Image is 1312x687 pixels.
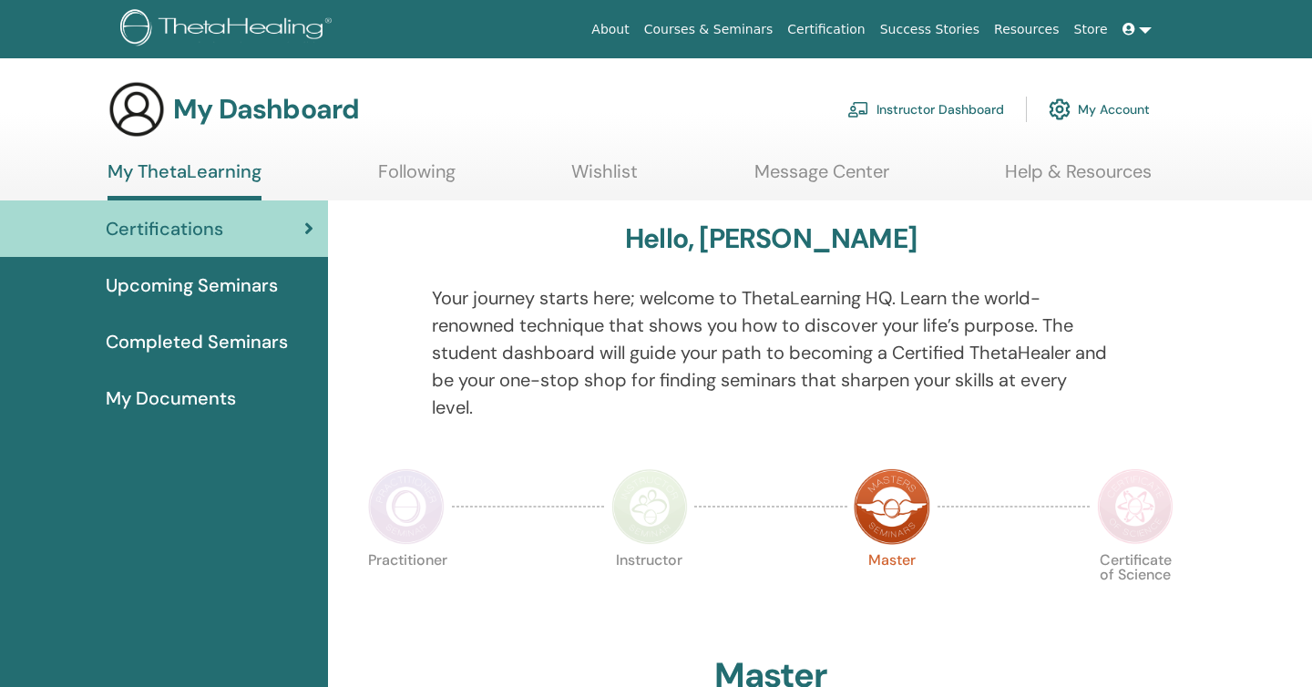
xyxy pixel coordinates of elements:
[611,553,688,630] p: Instructor
[611,468,688,545] img: Instructor
[120,9,338,50] img: logo.png
[368,468,445,545] img: Practitioner
[625,222,917,255] h3: Hello, [PERSON_NAME]
[106,272,278,299] span: Upcoming Seminars
[106,385,236,412] span: My Documents
[854,553,930,630] p: Master
[854,468,930,545] img: Master
[106,328,288,355] span: Completed Seminars
[1005,160,1152,196] a: Help & Resources
[987,13,1067,46] a: Resources
[173,93,359,126] h3: My Dashboard
[873,13,987,46] a: Success Stories
[106,215,223,242] span: Certifications
[754,160,889,196] a: Message Center
[1067,13,1115,46] a: Store
[378,160,456,196] a: Following
[847,89,1004,129] a: Instructor Dashboard
[637,13,781,46] a: Courses & Seminars
[1049,94,1071,125] img: cog.svg
[1049,89,1150,129] a: My Account
[584,13,636,46] a: About
[108,80,166,138] img: generic-user-icon.jpg
[368,553,445,630] p: Practitioner
[847,101,869,118] img: chalkboard-teacher.svg
[1097,468,1174,545] img: Certificate of Science
[1097,553,1174,630] p: Certificate of Science
[780,13,872,46] a: Certification
[108,160,261,200] a: My ThetaLearning
[571,160,638,196] a: Wishlist
[432,284,1111,421] p: Your journey starts here; welcome to ThetaLearning HQ. Learn the world-renowned technique that sh...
